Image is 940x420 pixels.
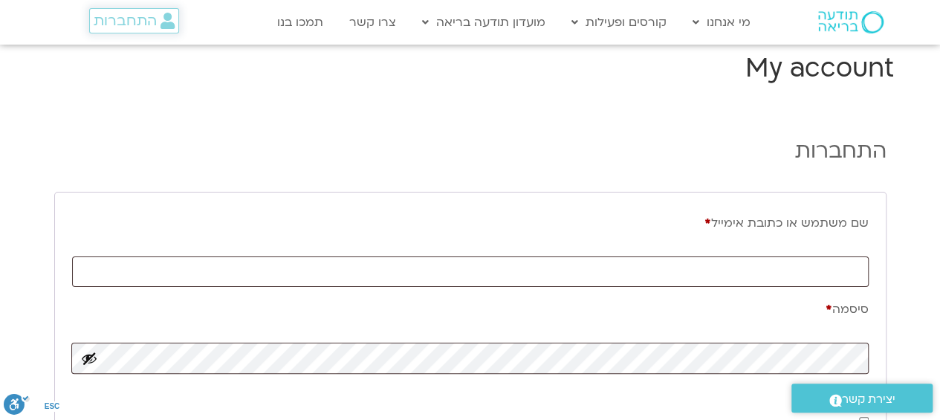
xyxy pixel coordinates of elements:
button: להציג סיסמה [81,350,97,366]
a: מי אנחנו [685,8,758,36]
a: צרו קשר [342,8,403,36]
a: תמכו בנו [270,8,331,36]
a: מועדון תודעה בריאה [415,8,553,36]
a: התחברות [89,8,179,33]
label: סיסמה [72,296,869,323]
a: יצירת קשר [791,384,933,413]
a: קורסים ופעילות [564,8,674,36]
h2: התחברות [54,137,886,165]
label: שם משתמש או כתובת אימייל [72,210,869,236]
span: התחברות [94,13,157,29]
img: תודעה בריאה [818,11,884,33]
span: יצירת קשר [842,390,895,410]
h1: My account [47,51,894,86]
